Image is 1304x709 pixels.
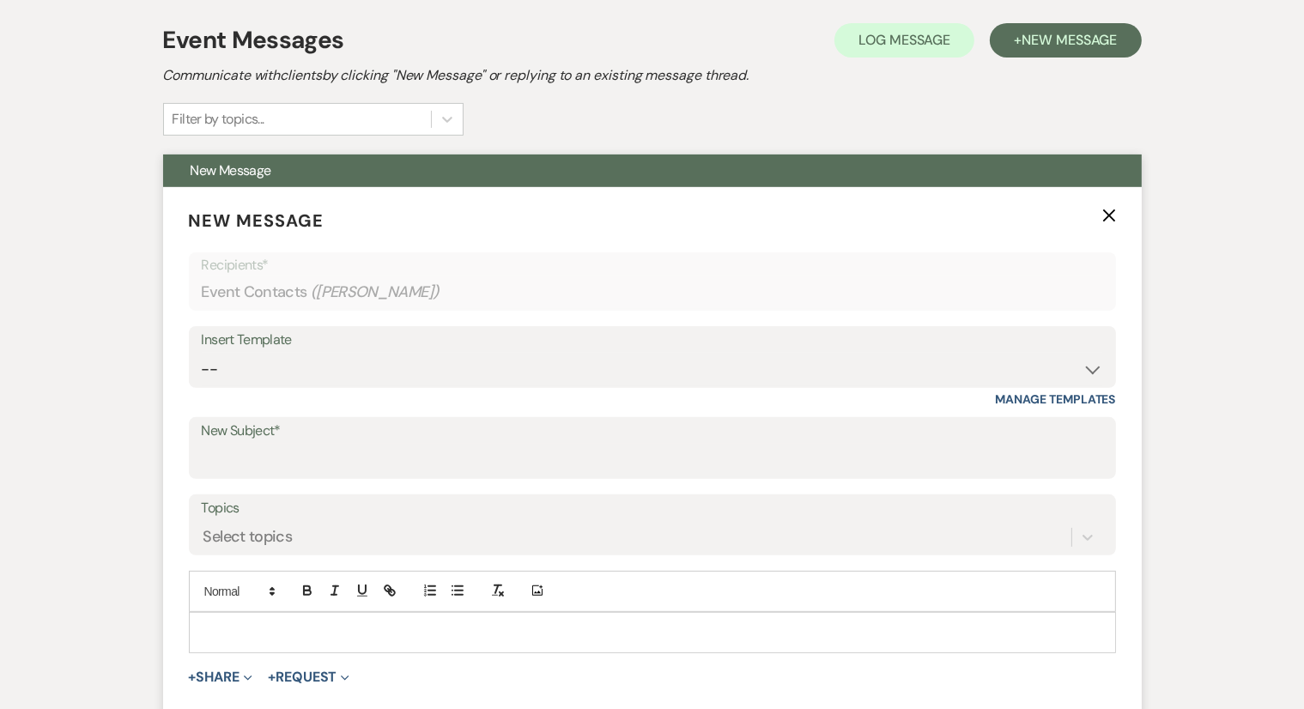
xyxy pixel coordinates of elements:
span: + [189,670,197,684]
span: + [268,670,276,684]
label: Topics [202,496,1103,521]
div: Event Contacts [202,276,1103,309]
div: Filter by topics... [173,109,264,130]
label: New Subject* [202,419,1103,444]
a: Manage Templates [996,391,1116,407]
div: Select topics [203,525,293,548]
span: New Message [1022,31,1117,49]
button: +New Message [990,23,1141,58]
div: Insert Template [202,328,1103,353]
h2: Communicate with clients by clicking "New Message" or replying to an existing message thread. [163,65,1142,86]
span: ( [PERSON_NAME] ) [311,281,440,304]
button: Log Message [834,23,974,58]
p: Recipients* [202,254,1103,276]
span: Log Message [858,31,950,49]
button: Share [189,670,253,684]
button: Request [268,670,349,684]
h1: Event Messages [163,22,344,58]
span: New Message [189,209,324,232]
span: New Message [191,161,271,179]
